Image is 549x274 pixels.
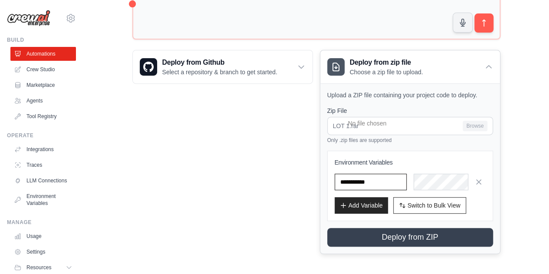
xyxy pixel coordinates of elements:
label: Zip File [327,106,493,115]
a: Agents [10,94,76,108]
a: Marketplace [10,78,76,92]
a: LLM Connections [10,174,76,188]
input: LOT 1.rar Browse [327,117,493,135]
a: Tool Registry [10,109,76,123]
div: Build [7,36,76,43]
a: Environment Variables [10,189,76,210]
p: Select a repository & branch to get started. [162,68,277,76]
div: Manage [7,219,76,226]
span: Resources [26,264,51,271]
a: Settings [10,245,76,259]
div: Operate [7,132,76,139]
a: Traces [10,158,76,172]
a: Usage [10,229,76,243]
a: Crew Studio [10,63,76,76]
button: Deploy from ZIP [327,228,493,247]
h3: Environment Variables [335,158,486,167]
button: Switch to Bulk View [393,197,466,214]
button: Add Variable [335,197,388,214]
span: Switch to Bulk View [408,201,460,210]
p: Choose a zip file to upload. [350,68,423,76]
img: Logo [7,10,50,26]
h3: Deploy from zip file [350,57,423,68]
p: Only .zip files are supported [327,137,493,144]
a: Integrations [10,142,76,156]
h3: Deploy from Github [162,57,277,68]
iframe: Chat Widget [506,232,549,274]
p: Upload a ZIP file containing your project code to deploy. [327,91,493,99]
a: Automations [10,47,76,61]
